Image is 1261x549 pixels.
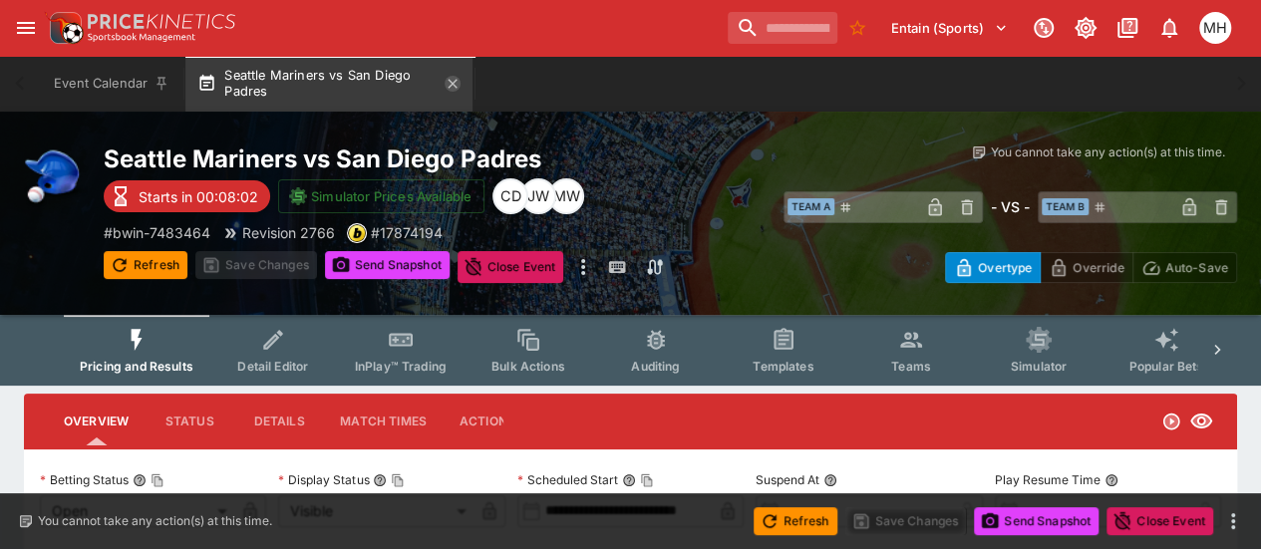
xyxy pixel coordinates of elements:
span: Auditing [631,359,680,374]
button: Scheduled StartCopy To Clipboard [622,473,636,487]
div: Michael Wilczynski [548,178,584,214]
p: Auto-Save [1165,257,1228,278]
button: Refresh [754,507,837,535]
button: Event Calendar [42,56,181,112]
span: InPlay™ Trading [355,359,447,374]
button: Seattle Mariners vs San Diego Padres [185,56,473,112]
p: Betting Status [40,471,129,488]
button: Play Resume Time [1104,473,1118,487]
h2: Copy To Clipboard [104,143,765,174]
p: Override [1073,257,1123,278]
button: Overtype [945,252,1041,283]
img: bwin.png [348,224,366,242]
button: Michael Hutchinson [1193,6,1237,50]
button: Overview [48,398,145,445]
span: Pricing and Results [80,359,193,374]
div: Event type filters [64,315,1197,386]
p: Revision 2766 [242,222,335,243]
svg: Open [1161,412,1181,431]
div: Justin Walsh [520,178,556,214]
button: open drawer [8,10,44,46]
img: Sportsbook Management [88,33,195,42]
button: Simulator Prices Available [278,179,484,213]
p: Starts in 00:08:02 [139,186,258,207]
span: Teams [891,359,931,374]
span: Team A [788,198,834,215]
button: Connected to PK [1026,10,1062,46]
button: No Bookmarks [841,12,873,44]
button: Display StatusCopy To Clipboard [373,473,387,487]
button: Suspend At [823,473,837,487]
button: Toggle light/dark mode [1068,10,1103,46]
span: Detail Editor [237,359,308,374]
button: Documentation [1109,10,1145,46]
p: Scheduled Start [517,471,618,488]
p: Play Resume Time [995,471,1101,488]
button: Betting StatusCopy To Clipboard [133,473,147,487]
button: Details [234,398,324,445]
span: Simulator [1011,359,1067,374]
button: Actions [443,398,532,445]
p: Copy To Clipboard [371,222,443,243]
span: Team B [1042,198,1089,215]
img: baseball.png [24,143,88,207]
button: Status [145,398,234,445]
div: Michael Hutchinson [1199,12,1231,44]
div: Cameron Duffy [492,178,528,214]
span: Bulk Actions [491,359,565,374]
button: Send Snapshot [325,251,450,279]
button: Copy To Clipboard [640,473,654,487]
p: Display Status [278,471,369,488]
p: You cannot take any action(s) at this time. [38,512,272,530]
button: Override [1040,252,1132,283]
button: Close Event [458,251,564,283]
img: PriceKinetics [88,14,235,29]
button: Select Tenant [879,12,1020,44]
span: Popular Bets [1128,359,1203,374]
img: PriceKinetics Logo [44,8,84,48]
h6: - VS - [991,196,1030,217]
button: Refresh [104,251,187,279]
div: bwin [347,223,367,243]
p: Overtype [978,257,1032,278]
button: Close Event [1106,507,1213,535]
button: more [571,251,595,283]
button: Match Times [324,398,443,445]
p: Copy To Clipboard [104,222,210,243]
span: Templates [753,359,813,374]
button: Copy To Clipboard [151,473,164,487]
p: You cannot take any action(s) at this time. [991,143,1225,161]
button: Notifications [1151,10,1187,46]
div: Start From [945,252,1237,283]
button: Copy To Clipboard [391,473,405,487]
p: Suspend At [756,471,819,488]
button: Auto-Save [1132,252,1237,283]
input: search [728,12,837,44]
button: more [1221,509,1245,533]
svg: Visible [1189,410,1213,433]
button: Send Snapshot [974,507,1099,535]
